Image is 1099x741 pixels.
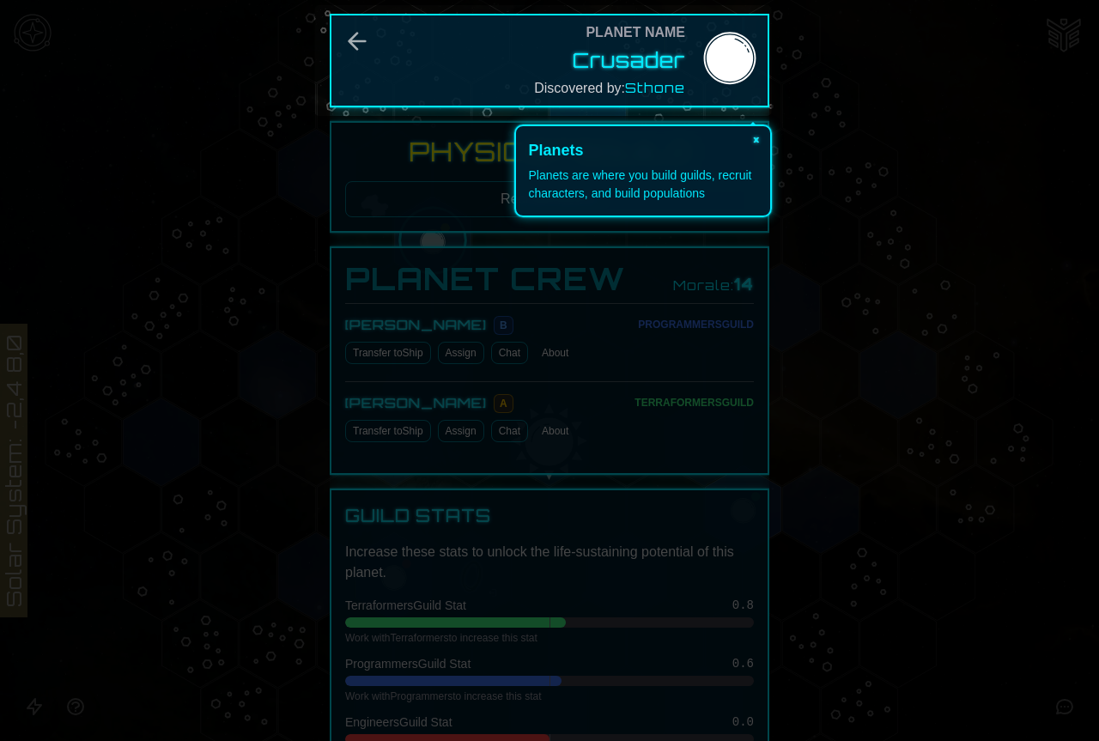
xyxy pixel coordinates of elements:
[529,167,757,203] div: Planets are where you build guilds, recruit characters, and build populations
[573,46,685,74] button: Crusader
[586,22,685,43] div: Planet Name
[743,126,770,150] button: Close
[625,79,685,96] span: Sthone
[699,30,761,92] img: Planet Name Editor
[534,77,685,99] div: Discovered by:
[529,139,757,162] header: Planets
